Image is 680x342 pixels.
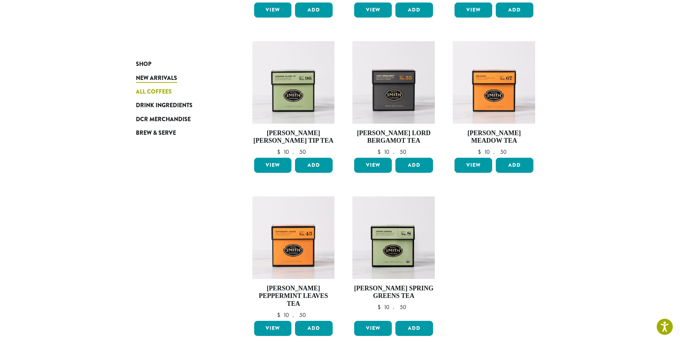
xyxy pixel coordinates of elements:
span: Drink Ingredients [136,101,192,110]
a: New Arrivals [136,71,222,85]
a: Brew & Serve [136,126,222,140]
a: Drink Ingredients [136,99,222,112]
bdi: 10.50 [377,303,410,311]
a: View [354,321,392,336]
h4: [PERSON_NAME] [PERSON_NAME] Tip Tea [252,129,335,145]
img: Meadow-Signature-Herbal-Carton-2023.jpg [453,41,535,124]
img: Jasmine-Silver-Tip-Signature-Green-Carton-2023.jpg [252,41,334,124]
span: $ [377,303,384,311]
span: $ [478,148,484,156]
span: DCR Merchandise [136,115,191,124]
a: View [354,158,392,173]
button: Add [395,3,433,18]
h4: [PERSON_NAME] Meadow Tea [453,129,535,145]
span: Brew & Serve [136,129,176,138]
a: Shop [136,57,222,71]
a: [PERSON_NAME] Peppermint Leaves Tea $10.50 [252,196,335,318]
a: DCR Merchandise [136,113,222,126]
a: [PERSON_NAME] Spring Greens Tea $10.50 [352,196,435,318]
bdi: 10.50 [277,311,309,319]
button: Add [295,321,333,336]
a: [PERSON_NAME] Lord Bergamot Tea $10.50 [352,41,435,155]
a: View [354,3,392,18]
a: View [254,158,292,173]
button: Add [395,158,433,173]
button: Add [496,158,533,173]
span: Shop [136,60,151,69]
img: Peppermint-Signature-Herbal-Carton-2023.jpg [252,196,334,279]
img: Lord-Bergamot-Signature-Black-Carton-2023-1.jpg [352,41,435,124]
span: All Coffees [136,87,172,96]
span: $ [377,148,384,156]
a: View [455,158,492,173]
a: View [254,321,292,336]
a: View [254,3,292,18]
span: $ [277,311,283,319]
span: $ [277,148,283,156]
bdi: 10.50 [377,148,410,156]
a: [PERSON_NAME] [PERSON_NAME] Tip Tea $10.50 [252,41,335,155]
button: Add [295,3,333,18]
bdi: 10.50 [478,148,510,156]
img: Spring-Greens-Signature-Green-Carton-2023.jpg [352,196,435,279]
h4: [PERSON_NAME] Peppermint Leaves Tea [252,285,335,308]
h4: [PERSON_NAME] Spring Greens Tea [352,285,435,300]
span: New Arrivals [136,74,177,83]
button: Add [496,3,533,18]
button: Add [395,321,433,336]
a: [PERSON_NAME] Meadow Tea $10.50 [453,41,535,155]
button: Add [295,158,333,173]
a: View [455,3,492,18]
bdi: 10.50 [277,148,309,156]
h4: [PERSON_NAME] Lord Bergamot Tea [352,129,435,145]
a: All Coffees [136,85,222,99]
